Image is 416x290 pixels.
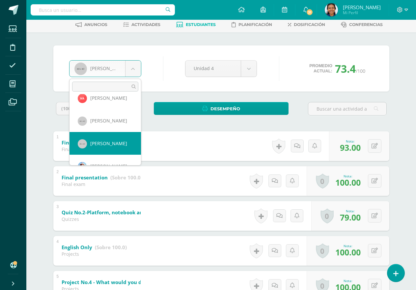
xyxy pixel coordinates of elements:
[90,118,127,124] span: [PERSON_NAME]
[90,140,127,146] span: [PERSON_NAME]
[90,95,127,101] span: [PERSON_NAME]
[78,117,87,126] img: 40x40
[90,163,127,169] span: [PERSON_NAME]
[78,162,87,171] img: 6bf8399120ed01f7b11a81ff1d2af5bd.png
[78,139,87,148] img: 40x40
[78,94,87,103] img: 9d3eb6a25975d8c089812a4451a8376e.png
